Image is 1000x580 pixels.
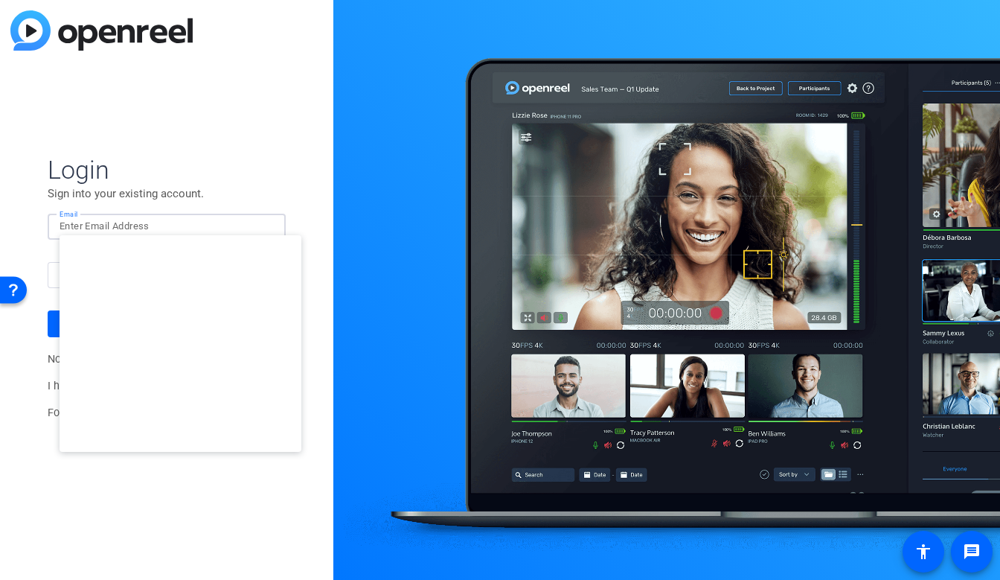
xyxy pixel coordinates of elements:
p: Sign into your existing account. [48,185,286,202]
span: No account? [48,353,203,366]
span: I have a Session ID. [48,380,224,392]
img: blue-gradient.svg [10,10,193,51]
mat-icon: accessibility [914,543,932,561]
span: Forgot password? [48,407,187,419]
input: Enter Email Address [60,217,274,235]
mat-label: Email [60,210,78,218]
button: Sign in [48,310,286,337]
span: Login [48,154,286,185]
img: icon_180.svg [256,217,266,235]
mat-icon: message [963,543,981,561]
